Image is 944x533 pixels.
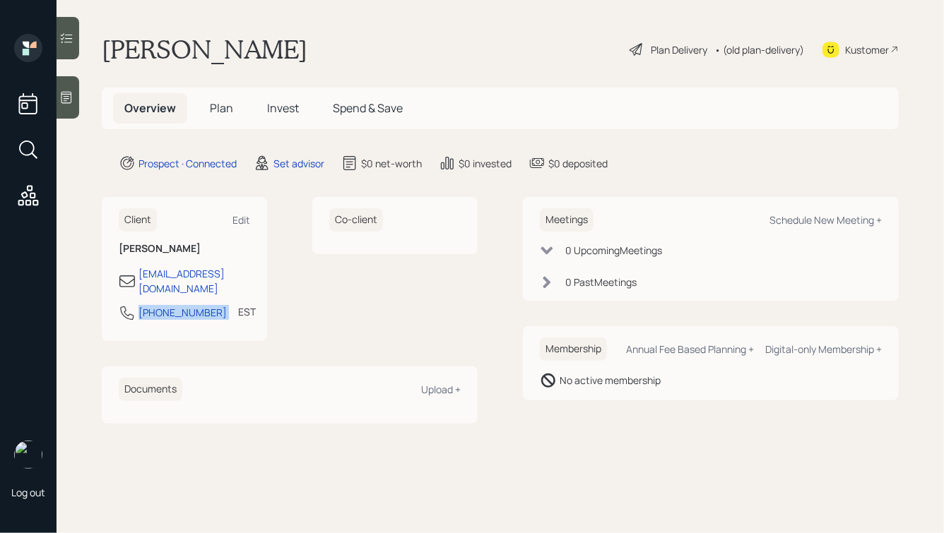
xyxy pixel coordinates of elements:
h6: Documents [119,378,182,401]
div: No active membership [560,373,661,388]
div: Edit [232,213,250,227]
h6: Membership [540,337,607,361]
div: $0 deposited [548,156,608,171]
div: $0 invested [459,156,512,171]
span: Spend & Save [333,100,403,116]
div: [EMAIL_ADDRESS][DOMAIN_NAME] [138,266,250,296]
h1: [PERSON_NAME] [102,34,307,65]
div: [PHONE_NUMBER] [138,305,227,320]
div: Schedule New Meeting + [769,213,882,227]
h6: [PERSON_NAME] [119,243,250,255]
h6: Client [119,208,157,232]
h6: Co-client [329,208,383,232]
div: 0 Past Meeting s [565,275,637,289]
span: Overview [124,100,176,116]
div: Upload + [421,383,461,396]
div: $0 net-worth [361,156,422,171]
div: Kustomer [845,42,889,57]
div: 0 Upcoming Meeting s [565,243,662,258]
img: hunter_neumayer.jpg [14,441,42,469]
span: Invest [267,100,299,116]
div: Digital-only Membership + [765,342,882,356]
div: EST [238,304,256,319]
div: Annual Fee Based Planning + [626,342,754,356]
span: Plan [210,100,233,116]
div: Set advisor [273,156,324,171]
div: • (old plan-delivery) [714,42,804,57]
div: Plan Delivery [651,42,707,57]
h6: Meetings [540,208,594,232]
div: Prospect · Connected [138,156,237,171]
div: Log out [11,486,45,499]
